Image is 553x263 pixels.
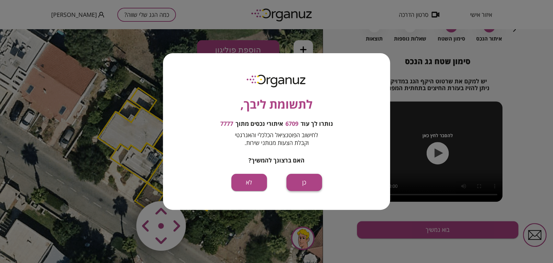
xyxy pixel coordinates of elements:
[236,120,283,127] span: איתורי נכסים מתוך
[301,120,333,127] span: נותרו לך עוד
[197,11,279,30] button: הוספת פוליגון
[240,96,313,113] span: לתשומת ליבך,
[235,131,318,147] span: לחישוב הפוטנציאל הכלכלי והאנרגטי וקבלת הצעות מנותני שירות.
[123,158,200,236] img: vector-smart-object-copy.png
[248,156,305,164] span: האם ברצונך להמשיך?
[231,174,267,191] button: לא
[220,120,233,127] span: 7777
[285,120,298,127] span: 6709
[286,174,322,191] button: כן
[242,72,311,89] img: logo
